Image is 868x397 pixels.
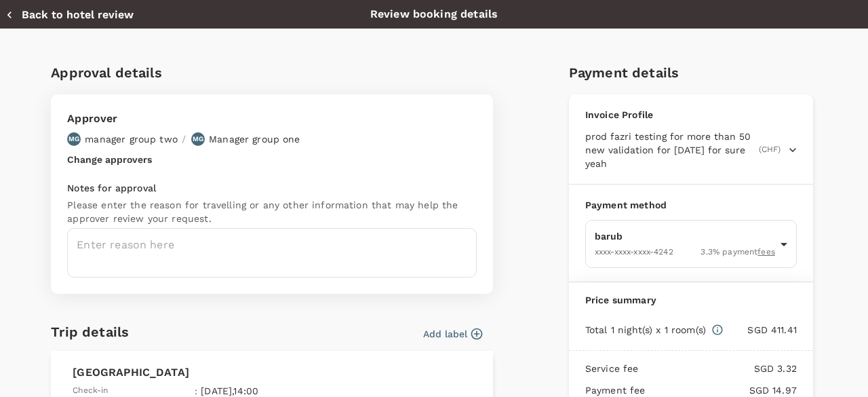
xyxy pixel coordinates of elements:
div: barubXXXX-XXXX-XXXX-42423.3% paymentfees [585,220,797,268]
span: prod fazri testing for more than 50 new validation for [DATE] for sure yeah [585,130,756,170]
button: Back to hotel review [5,8,134,22]
span: XXXX-XXXX-XXXX-4242 [595,247,673,257]
h6: Approval details [51,62,493,83]
p: [GEOGRAPHIC_DATA] [73,364,471,381]
p: MG [68,134,79,144]
p: SGD 14.97 [646,383,797,397]
h6: Payment details [569,62,817,83]
p: Invoice Profile [585,108,797,121]
p: Price summary [585,293,797,307]
button: Change approvers [67,154,152,165]
span: (CHF) [759,143,781,157]
p: Service fee [585,362,639,375]
p: Total 1 night(s) x 1 room(s) [585,323,706,337]
p: Payment method [585,198,797,212]
p: Please enter the reason for travelling or any other information that may help the approver review... [67,198,477,225]
p: barub [595,229,775,243]
p: Review booking details [370,6,498,22]
button: Add label [423,327,482,341]
p: Approver [67,111,300,127]
p: MG [193,134,203,144]
p: Notes for approval [67,181,477,195]
h6: Trip details [51,321,129,343]
p: SGD 3.32 [639,362,797,375]
p: Payment fee [585,383,646,397]
p: Manager group one [209,132,300,146]
p: / [182,132,186,146]
u: fees [757,247,775,257]
p: manager group two [85,132,178,146]
button: prod fazri testing for more than 50 new validation for [DATE] for sure yeah(CHF) [585,130,797,170]
span: 3.3 % payment [701,246,774,259]
p: SGD 411.41 [724,323,797,337]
